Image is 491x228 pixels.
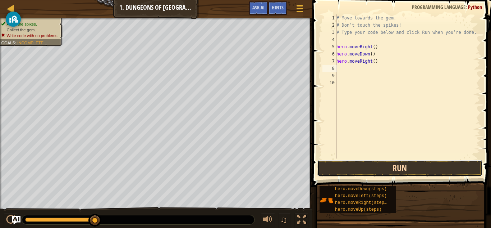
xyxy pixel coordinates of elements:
[322,43,337,50] div: 5
[412,4,465,10] span: Programming language
[320,193,333,207] img: portrait.png
[272,4,284,11] span: Hints
[279,213,291,228] button: ♫
[261,213,275,228] button: Adjust volume
[17,40,43,45] span: Incomplete
[322,29,337,36] div: 3
[322,22,337,29] div: 2
[7,33,59,38] span: Write code with no problems.
[468,4,482,10] span: Python
[1,21,58,27] li: Avoid the spikes.
[317,160,482,176] button: Run
[280,214,287,225] span: ♫
[322,58,337,65] div: 7
[6,12,21,27] button: GoGuardian Privacy Information
[252,4,265,11] span: Ask AI
[7,27,36,32] span: Collect the gem.
[322,50,337,58] div: 6
[12,216,20,224] button: Ask AI
[1,27,58,33] li: Collect the gem.
[322,36,337,43] div: 4
[322,79,337,86] div: 10
[294,213,309,228] button: Toggle fullscreen
[322,14,337,22] div: 1
[4,213,18,228] button: Ctrl + P: Pause
[335,200,389,205] span: hero.moveRight(steps)
[322,65,337,72] div: 8
[335,193,387,198] span: hero.moveLeft(steps)
[335,207,382,212] span: hero.moveUp(steps)
[335,187,387,192] span: hero.moveDown(steps)
[322,72,337,79] div: 9
[1,33,58,39] li: Write code with no problems.
[249,1,268,15] button: Ask AI
[465,4,468,10] span: :
[7,22,37,26] span: Avoid the spikes.
[291,1,309,18] button: Show game menu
